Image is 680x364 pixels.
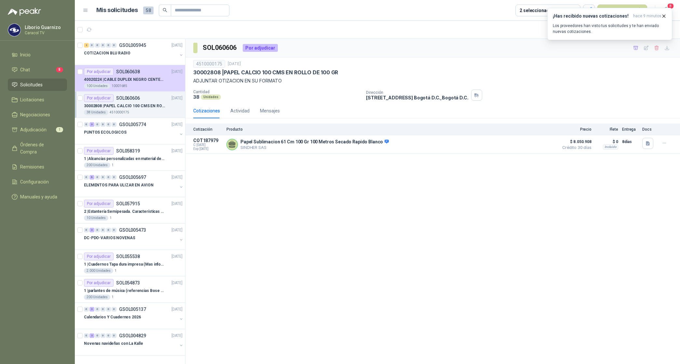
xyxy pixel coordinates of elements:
[84,83,110,89] div: 100 Unidades
[366,95,468,100] p: [STREET_ADDRESS] Bogotá D.C. , Bogotá D.C.
[193,60,225,68] div: 4510000175
[119,43,146,48] p: GSOL005945
[20,111,50,118] span: Negociaciones
[89,175,94,180] div: 6
[171,95,183,101] p: [DATE]
[101,333,105,338] div: 0
[193,94,199,100] p: 38
[84,68,114,76] div: Por adjudicar
[171,42,183,49] p: [DATE]
[119,307,146,312] p: GSOL005137
[84,50,130,56] p: COTIZACION BLU RADIO
[595,138,618,146] p: $ 0
[110,110,129,115] p: 4510000175
[171,333,183,339] p: [DATE]
[193,69,338,76] p: 30002808 | PAPEL CALCIO 100 CMS EN ROLLO DE 100 GR
[89,228,94,232] div: 3
[84,94,114,102] div: Por adjudicar
[84,182,153,188] p: ELEMENTOS PARA ULIZAR EN AVION
[106,175,111,180] div: 0
[84,121,184,141] a: 0 3 0 0 0 0 GSOL005774[DATE] PUNTOS ECOLOGICOS
[622,138,638,146] p: 8 días
[112,228,116,232] div: 0
[116,201,140,206] p: SOL057915
[25,25,65,30] p: Liborio Guarnizo
[171,306,183,313] p: [DATE]
[547,8,672,40] button: ¡Has recibido nuevas cotizaciones!hace 9 minutos Los proveedores han visto tus solicitudes y te h...
[171,148,183,154] p: [DATE]
[193,138,223,143] p: COT187979
[633,13,661,19] span: hace 9 minutos
[119,228,146,232] p: GSOL005473
[101,122,105,127] div: 0
[84,235,135,241] p: DC-PDO-VARIOS NOVENAS
[116,149,140,153] p: SOL058319
[8,138,67,158] a: Órdenes de Compra
[112,295,114,300] p: 1
[84,268,113,273] div: 2.000 Unidades
[8,49,67,61] a: Inicio
[84,173,184,194] a: 0 6 0 0 0 0 GSOL005697[DATE] ELEMENTOS PARA ULIZAR EN AVION
[84,305,184,326] a: 0 3 0 0 0 0 GSOL005137[DATE] Calendarios Y Cuadernos 2026
[171,280,183,286] p: [DATE]
[8,176,67,188] a: Configuración
[559,138,592,146] span: $ 8.050.908
[8,64,67,76] a: Chat5
[171,122,183,128] p: [DATE]
[116,96,140,100] p: SOL060606
[75,197,185,224] a: Por adjudicarSOL057915[DATE] 2 |Estantería Semipesada. Características en el adjunto10 Unidades1
[163,8,167,12] span: search
[116,281,140,285] p: SOL054873
[20,81,43,88] span: Solicitudes
[20,126,47,133] span: Adjudicación
[84,215,108,221] div: 10 Unidades
[366,90,468,95] p: Dirección
[193,107,220,114] div: Cotizaciones
[84,288,165,294] p: 1 | parlantes de música (referencias Bose o Alexa) CON MARCACION 1 LOGO (Mas datos en el adjunto)
[84,253,114,260] div: Por adjudicar
[119,333,146,338] p: GSOL004829
[20,66,30,73] span: Chat
[84,156,165,162] p: 1 | Alcancías personalizadas en material de cerámica (VER ADJUNTO)
[84,314,141,320] p: Calendarios Y Cuadernos 2026
[20,51,31,58] span: Inicio
[226,127,555,132] p: Producto
[228,61,241,67] p: [DATE]
[84,209,165,215] p: 2 | Estantería Semipesada. Características en el adjunto
[106,228,111,232] div: 0
[8,8,41,16] img: Logo peakr
[8,191,67,203] a: Manuales y ayuda
[622,127,638,132] p: Entrega
[603,144,618,150] div: Incluido
[89,333,94,338] div: 2
[20,193,57,200] span: Manuales y ayuda
[20,141,61,155] span: Órdenes de Compra
[171,174,183,181] p: [DATE]
[112,175,116,180] div: 0
[20,163,44,170] span: Remisiones
[112,163,114,168] p: 1
[84,200,114,208] div: Por adjudicar
[8,24,20,36] img: Company Logo
[84,307,89,312] div: 0
[115,268,116,273] p: 1
[171,69,183,75] p: [DATE]
[171,254,183,260] p: [DATE]
[171,201,183,207] p: [DATE]
[171,227,183,233] p: [DATE]
[84,103,165,109] p: 30002808 | PAPEL CALCIO 100 CMS EN ROLLO DE 100 GR
[84,163,110,168] div: 200 Unidades
[101,228,105,232] div: 0
[75,250,185,276] a: Por adjudicarSOL055538[DATE] 1 |Cuadernos Tapa dura impresa (Mas informacion en el adjunto)2.000 ...
[243,44,278,52] div: Por adjudicar
[559,146,592,150] span: Crédito 30 días
[75,92,185,118] a: Por adjudicarSOL060606[DATE] 30002808 |PAPEL CALCIO 100 CMS EN ROLLO DE 100 GR38 Unidades4510000175
[84,333,89,338] div: 0
[112,333,116,338] div: 0
[193,143,223,147] span: C: [DATE]
[201,95,221,100] div: Unidades
[112,307,116,312] div: 0
[84,175,89,180] div: 0
[75,65,185,92] a: Por adjudicarSOL060638[DATE] 40020224 |CABLE DUPLEX NEGRO CENTELSA 2X12 (COLOR NEGRO)100 Unidades...
[8,79,67,91] a: Solicitudes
